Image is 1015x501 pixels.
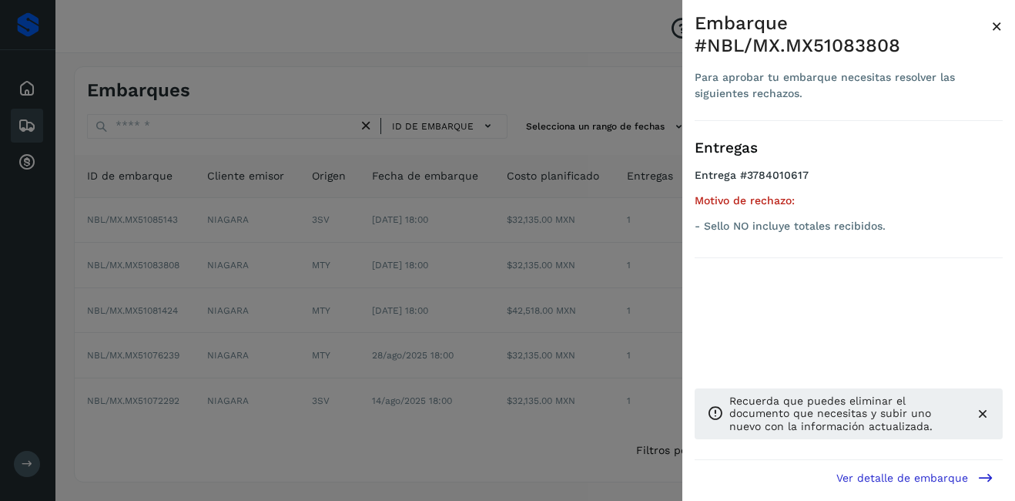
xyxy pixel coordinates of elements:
[991,12,1003,40] button: Close
[991,15,1003,37] span: ×
[827,460,1003,495] button: Ver detalle de embarque
[695,140,1003,157] h3: Entregas
[695,220,1003,233] p: - Sello NO incluye totales recibidos.
[695,194,1003,207] h5: Motivo de rechazo:
[695,12,991,57] div: Embarque #NBL/MX.MX51083808
[695,169,1003,194] h4: Entrega #3784010617
[729,395,963,433] p: Recuerda que puedes eliminar el documento que necesitas y subir uno nuevo con la información actu...
[695,69,991,102] div: Para aprobar tu embarque necesitas resolver las siguientes rechazos.
[836,472,968,483] span: Ver detalle de embarque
